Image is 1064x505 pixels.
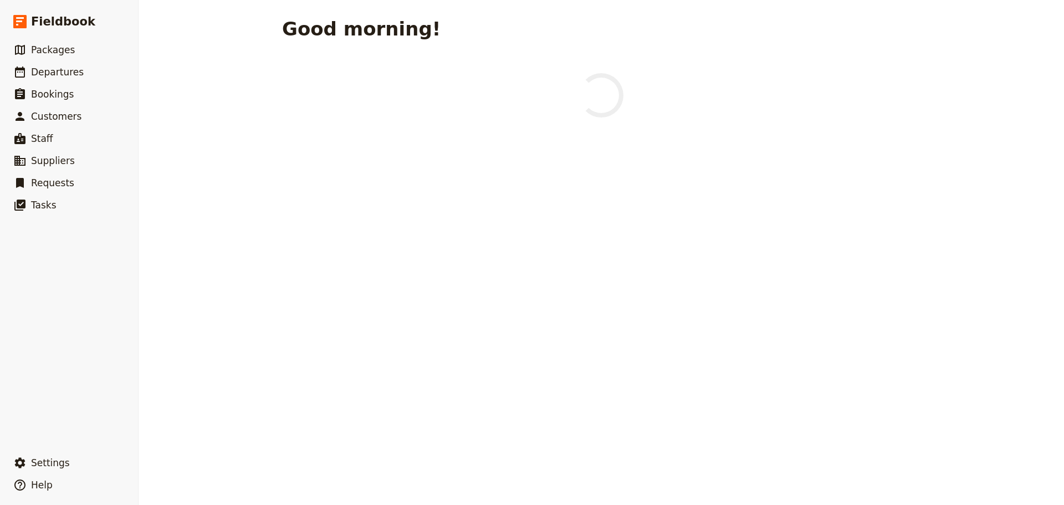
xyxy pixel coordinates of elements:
span: Customers [31,111,81,122]
span: Requests [31,177,74,188]
span: Bookings [31,89,74,100]
span: Departures [31,67,84,78]
span: Suppliers [31,155,75,166]
span: Tasks [31,200,57,211]
span: Packages [31,44,75,55]
span: Help [31,480,53,491]
span: Settings [31,457,70,468]
h1: Good morning! [282,18,441,40]
span: Fieldbook [31,13,95,30]
span: Staff [31,133,53,144]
